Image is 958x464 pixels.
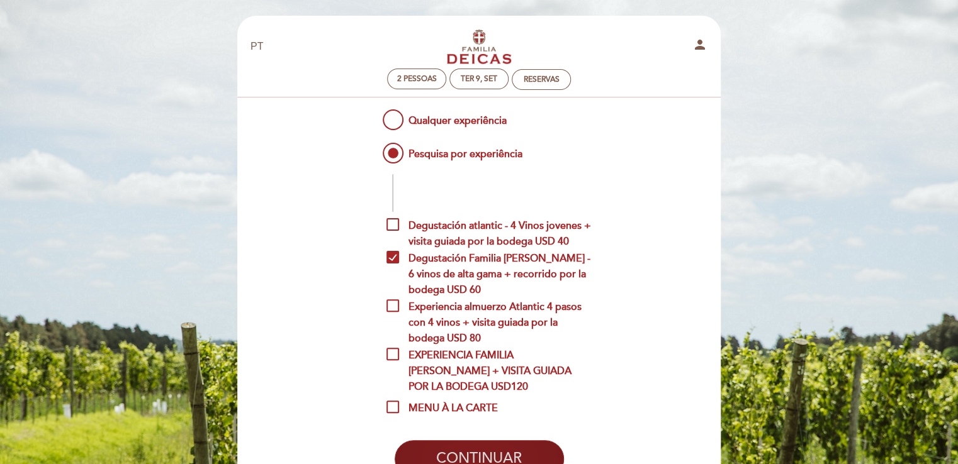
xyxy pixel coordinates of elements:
div: Reservas [524,75,560,84]
span: Experiencia almuerzo Atlantic 4 pasos con 4 vinos + visita guiada por la bodega USD 80 [386,299,591,315]
button: person [692,37,707,57]
span: Degustación atlantic - 4 Vinos jovenes + visita guiada por la bodega USD 40 [386,218,591,234]
span: EXPERIENCIA FAMILIA [PERSON_NAME] + VISITA GUIADA POR LA BODEGA USD120 [386,348,591,363]
span: Pesquisa por experiência [380,140,522,156]
i: person [692,37,707,52]
span: 2 pessoas [397,74,437,84]
a: Bodega Familia [PERSON_NAME] [400,30,558,64]
span: Qualquer experiência [380,107,507,123]
span: Degustación Familia [PERSON_NAME] - 6 vinos de alta gama + recorrido por la bodega USD 60 [386,251,591,267]
div: Ter 9, set [461,74,497,84]
span: MENU À LA CARTE [386,400,498,416]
